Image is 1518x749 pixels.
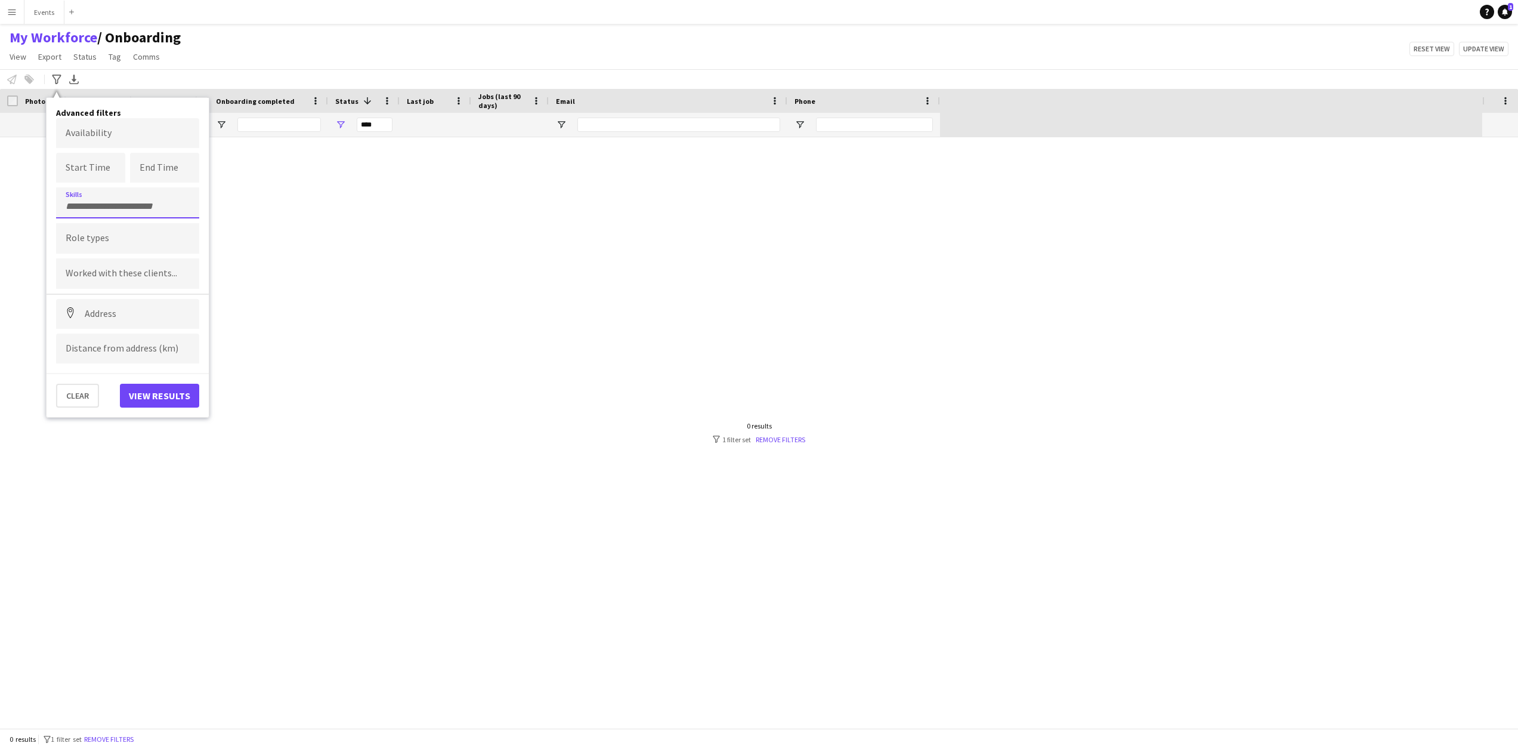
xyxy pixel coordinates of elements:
button: Remove filters [82,733,136,746]
a: 1 [1498,5,1512,19]
button: Clear [56,384,99,408]
span: 1 [1508,3,1513,11]
span: 1 filter set [51,735,82,744]
button: View results [120,384,199,408]
button: Events [24,1,64,24]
